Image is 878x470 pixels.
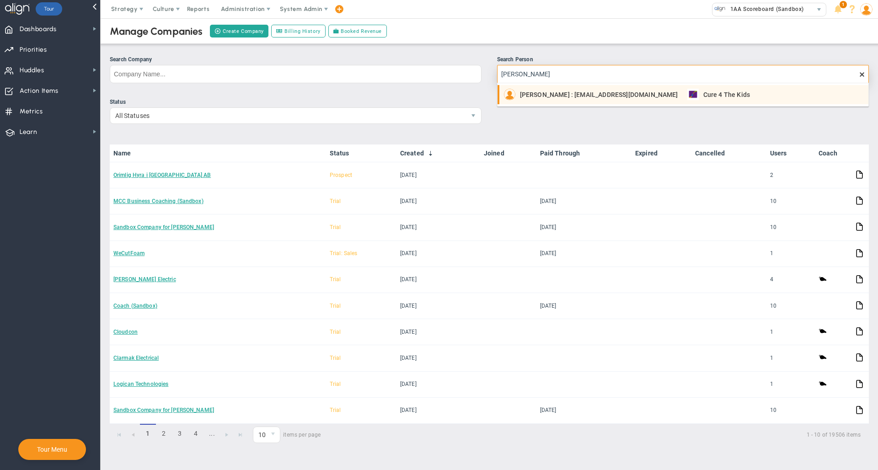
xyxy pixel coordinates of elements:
div: Status [110,98,482,107]
td: [DATE] [396,162,480,188]
a: Created [400,150,476,157]
a: Go to the last page [234,428,247,442]
span: 10 [253,427,267,443]
span: Culture [153,5,174,12]
td: 10 [766,188,815,214]
td: [DATE] [396,188,480,214]
span: Trial [330,329,341,335]
td: [DATE] [396,372,480,398]
td: [DATE] [396,241,480,267]
span: items per page [253,427,321,443]
input: Search Person [497,65,869,83]
span: Learn [20,123,37,142]
span: Administration [221,5,264,12]
td: [DATE] [536,241,632,267]
input: Search Company [110,65,482,83]
td: [DATE] [536,293,632,319]
span: Priorities [20,40,47,59]
td: 10 [766,293,815,319]
td: [DATE] [536,188,632,214]
img: 33626.Company.photo [714,3,726,15]
span: Trial [330,198,341,204]
span: System Admin [280,5,322,12]
td: [DATE] [396,398,480,424]
td: 1 [766,241,815,267]
td: 4 [766,267,815,293]
a: Coach (Sandbox) [113,303,157,309]
span: Huddles [20,61,44,80]
div: Search Company [110,55,482,64]
a: Expired [635,150,688,157]
span: Trial [330,355,341,361]
span: All Statuses [110,108,466,123]
button: Tour Menu [34,445,70,454]
td: 1 [766,372,815,398]
a: Booked Revenue [328,25,387,37]
a: WeCutFoam [113,250,145,256]
span: 1 [840,1,847,8]
span: select [267,427,280,443]
span: 1 - 10 of 19506 items [332,429,861,440]
a: Cancelled [695,150,762,157]
a: 2 [156,424,172,443]
td: 1 [766,319,815,345]
a: MCC Business Coaching (Sandbox) [113,198,203,204]
a: 3 [172,424,188,443]
a: [PERSON_NAME] Electric [113,276,176,283]
a: ... [204,424,220,443]
td: 1 [766,345,815,371]
a: Joined [484,150,532,157]
a: Clarmak Electrical [113,355,159,361]
button: Create Company [210,25,268,37]
td: 2 [766,162,815,188]
span: select [813,3,826,16]
td: [DATE] [396,214,480,240]
td: [DATE] [396,293,480,319]
a: Status [330,150,393,157]
span: clear [869,70,876,78]
span: 1 [140,424,156,443]
a: Name [113,150,322,157]
a: Logican Technologies [113,381,168,387]
a: Cloudcon [113,329,138,335]
span: Trial [330,303,341,309]
span: Trial [330,276,341,283]
span: [PERSON_NAME] : [EMAIL_ADDRESS][DOMAIN_NAME] [520,91,678,98]
span: Cure 4 The Kids [703,91,750,98]
img: 48978.Person.photo [860,3,873,16]
a: 4 [188,424,204,443]
span: Trial [330,224,341,230]
td: [DATE] [396,319,480,345]
td: [DATE] [396,267,480,293]
span: Action Items [20,81,59,101]
span: Trial [330,407,341,413]
div: Manage Companies [110,25,203,37]
img: Melissa Andrus [504,89,515,100]
span: Prospect [330,172,352,178]
a: Go to the next page [220,428,234,442]
a: Billing History [271,25,326,37]
td: [DATE] [536,398,632,424]
span: Dashboards [20,20,57,39]
div: Search Person [497,55,869,64]
a: Paid Through [540,150,628,157]
span: Trial [330,381,341,387]
td: [DATE] [536,214,632,240]
td: [DATE] [396,345,480,371]
img: Cure 4 The Kids [687,89,699,100]
a: Sandbox Company for [PERSON_NAME] [113,224,214,230]
a: Coach [819,150,848,157]
a: Users [770,150,811,157]
td: 10 [766,214,815,240]
a: Orimlig Hyra i [GEOGRAPHIC_DATA] AB [113,172,211,178]
span: Trial: Sales [330,250,358,256]
span: Strategy [111,5,138,12]
span: 0 [253,427,280,443]
span: Metrics [20,102,43,121]
span: select [466,108,481,123]
span: 1AA Scoreboard (Sandbox) [726,3,804,15]
a: Sandbox Company for [PERSON_NAME] [113,407,214,413]
td: 10 [766,398,815,424]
